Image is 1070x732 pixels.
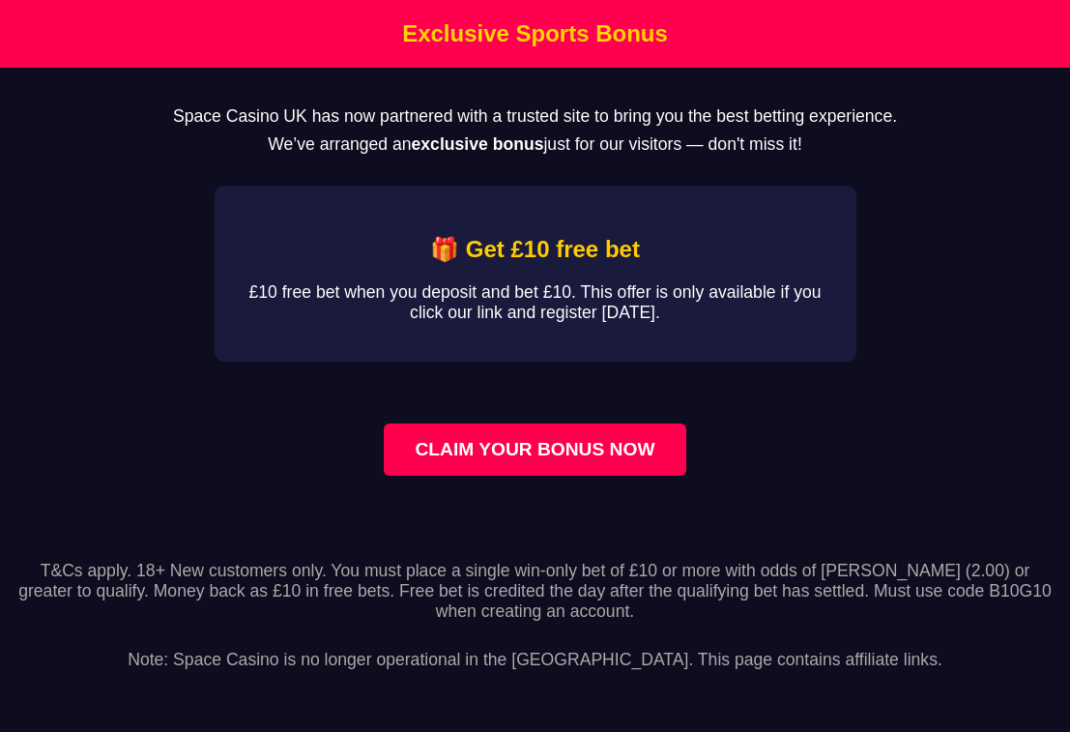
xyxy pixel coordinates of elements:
[384,424,685,476] a: Claim your bonus now
[246,236,825,263] h2: 🎁 Get £10 free bet
[31,134,1039,155] p: We’ve arranged an just for our visitors — don't miss it!
[215,186,856,362] div: Affiliate Bonus
[412,134,544,154] strong: exclusive bonus
[246,282,825,323] p: £10 free bet when you deposit and bet £10. This offer is only available if you click our link and...
[15,630,1055,670] p: Note: Space Casino is no longer operational in the [GEOGRAPHIC_DATA]. This page contains affiliat...
[15,561,1055,622] p: T&Cs apply. 18+ New customers only. You must place a single win-only bet of £10 or more with odds...
[31,106,1039,127] p: Space Casino UK has now partnered with a trusted site to bring you the best betting experience.
[5,20,1065,47] h1: Exclusive Sports Bonus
